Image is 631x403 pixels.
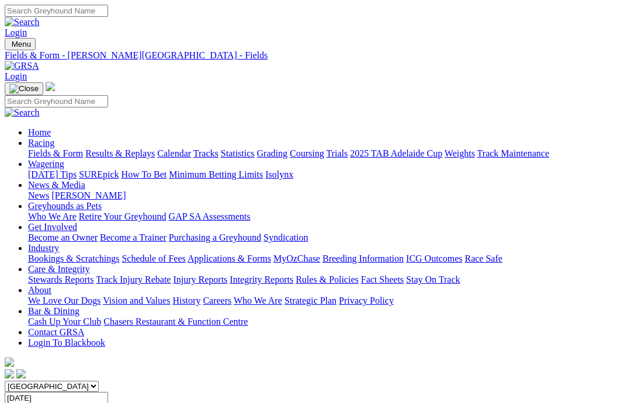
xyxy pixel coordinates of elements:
[12,40,31,48] span: Menu
[203,296,231,305] a: Careers
[169,169,263,179] a: Minimum Betting Limits
[28,327,84,337] a: Contact GRSA
[28,296,626,306] div: About
[28,296,100,305] a: We Love Our Dogs
[5,82,43,95] button: Toggle navigation
[188,253,271,263] a: Applications & Forms
[28,169,77,179] a: [DATE] Tips
[406,275,460,284] a: Stay On Track
[464,253,502,263] a: Race Safe
[79,169,119,179] a: SUREpick
[28,232,98,242] a: Become an Owner
[339,296,394,305] a: Privacy Policy
[290,148,324,158] a: Coursing
[28,264,90,274] a: Care & Integrity
[28,285,51,295] a: About
[79,211,167,221] a: Retire Your Greyhound
[285,296,337,305] a: Strategic Plan
[100,232,167,242] a: Become a Trainer
[46,82,55,91] img: logo-grsa-white.png
[28,201,102,211] a: Greyhounds as Pets
[85,148,155,158] a: Results & Replays
[96,275,171,284] a: Track Injury Rebate
[28,190,626,201] div: News & Media
[28,222,77,232] a: Get Involved
[28,127,51,137] a: Home
[326,148,348,158] a: Trials
[5,38,36,50] button: Toggle navigation
[193,148,219,158] a: Tracks
[5,61,39,71] img: GRSA
[16,369,26,378] img: twitter.svg
[5,107,40,118] img: Search
[103,296,170,305] a: Vision and Values
[28,253,626,264] div: Industry
[28,317,101,326] a: Cash Up Your Club
[51,190,126,200] a: [PERSON_NAME]
[234,296,282,305] a: Who We Are
[296,275,359,284] a: Rules & Policies
[477,148,549,158] a: Track Maintenance
[5,95,108,107] input: Search
[28,211,626,222] div: Greyhounds as Pets
[406,253,462,263] a: ICG Outcomes
[5,357,14,367] img: logo-grsa-white.png
[28,148,626,159] div: Racing
[28,253,119,263] a: Bookings & Scratchings
[28,190,49,200] a: News
[172,296,200,305] a: History
[323,253,404,263] a: Breeding Information
[445,148,475,158] a: Weights
[5,17,40,27] img: Search
[28,317,626,327] div: Bar & Dining
[5,369,14,378] img: facebook.svg
[28,243,59,253] a: Industry
[5,71,27,81] a: Login
[28,275,93,284] a: Stewards Reports
[230,275,293,284] a: Integrity Reports
[28,338,105,348] a: Login To Blackbook
[169,211,251,221] a: GAP SA Assessments
[28,306,79,316] a: Bar & Dining
[5,50,626,61] a: Fields & Form - [PERSON_NAME][GEOGRAPHIC_DATA] - Fields
[265,169,293,179] a: Isolynx
[173,275,227,284] a: Injury Reports
[169,232,261,242] a: Purchasing a Greyhound
[157,148,191,158] a: Calendar
[28,275,626,285] div: Care & Integrity
[350,148,442,158] a: 2025 TAB Adelaide Cup
[122,253,185,263] a: Schedule of Fees
[273,253,320,263] a: MyOzChase
[28,211,77,221] a: Who We Are
[221,148,255,158] a: Statistics
[103,317,248,326] a: Chasers Restaurant & Function Centre
[5,5,108,17] input: Search
[28,169,626,180] div: Wagering
[361,275,404,284] a: Fact Sheets
[28,159,64,169] a: Wagering
[28,232,626,243] div: Get Involved
[257,148,287,158] a: Grading
[28,138,54,148] a: Racing
[264,232,308,242] a: Syndication
[28,148,83,158] a: Fields & Form
[122,169,167,179] a: How To Bet
[28,180,85,190] a: News & Media
[9,84,39,93] img: Close
[5,27,27,37] a: Login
